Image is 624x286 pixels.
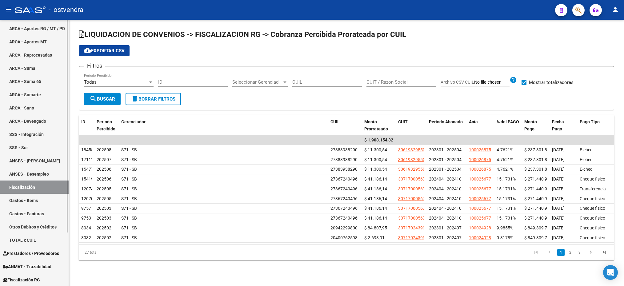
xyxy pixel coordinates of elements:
div: 100025677 [469,195,491,202]
div: 27367240496 [330,215,358,222]
a: 1 [557,249,565,256]
span: [DATE] [552,157,565,162]
span: [DATE] [552,235,565,240]
span: $ 237.301,87 [524,147,550,152]
div: 27367240496 [330,176,358,183]
span: Período Percibido [97,119,115,131]
span: 4.7621% [497,157,513,162]
a: go to previous page [544,249,555,256]
span: 30717024393 [398,235,425,240]
span: S71 - SB [121,177,137,181]
datatable-header-cell: Acta [466,115,494,136]
span: Buscar [90,96,115,102]
span: $ 41.186,14 [364,216,387,220]
span: Prestadores / Proveedores [3,250,59,257]
span: 202502 [97,225,111,230]
span: 12070 [81,196,94,201]
span: 202506 [97,177,111,181]
datatable-header-cell: Monto Pago [522,115,550,136]
span: 0.3178% [497,235,513,240]
div: 100026875 [469,156,491,163]
span: S71 - SB [121,196,137,201]
mat-icon: person [612,6,619,13]
button: Borrar Filtros [126,93,181,105]
datatable-header-cell: Monto Prorrateado [362,115,396,136]
datatable-header-cell: Fecha Pago [550,115,577,136]
span: ID [81,119,85,124]
div: 100025677 [469,205,491,212]
a: go to first page [530,249,542,256]
li: page 2 [566,247,575,258]
span: 202301 - 202407 [429,235,462,240]
span: 15477 [81,167,94,172]
span: 9753 [81,216,91,220]
span: 202404 - 202410 [429,216,462,220]
div: 27383938290 [330,166,358,173]
span: Monto Pago [524,119,537,131]
div: 100025677 [469,185,491,193]
span: 9.9855% [497,225,513,230]
button: Exportar CSV [79,45,130,56]
span: $ 2.698,91 [364,235,385,240]
span: 4.7621% [497,167,513,172]
div: Open Intercom Messenger [603,265,618,280]
span: 15.1731% [497,186,516,191]
span: 8032 [81,235,91,240]
span: [DATE] [552,177,565,181]
div: 27367240496 [330,185,358,193]
span: 202506 [97,167,111,172]
div: 100024928 [469,224,491,232]
span: S71 - SB [121,225,137,230]
span: 202404 - 202410 [429,186,462,191]
button: Buscar [84,93,121,105]
span: 30619329550 [398,167,425,172]
span: 30717024393 [398,225,425,230]
span: Periodo Abonado [429,119,463,124]
div: 27 total [79,245,185,260]
span: 15419 [81,177,94,181]
div: 27383938290 [330,156,358,163]
div: 20942299800 [330,224,358,232]
span: $ 271.440,95 [524,177,550,181]
span: 18455 [81,147,94,152]
span: 30619329550 [398,157,425,162]
span: S71 - SB [121,186,137,191]
span: [DATE] [552,196,565,201]
li: page 1 [556,247,566,258]
span: $ 849.309,77 [524,235,550,240]
span: 30619329550 [398,147,425,152]
span: 202507 [97,157,111,162]
span: $ 41.186,14 [364,196,387,201]
div: 100024928 [469,234,491,241]
span: 4.7621% [497,147,513,152]
span: $ 41.186,14 [364,206,387,211]
span: Cheque fisico [580,196,605,201]
span: 30717000567 [398,177,425,181]
span: Exportar CSV [84,48,125,54]
span: $ 237.301,87 [524,157,550,162]
span: [DATE] [552,167,565,172]
span: 202503 [97,216,111,220]
div: 20400762598 [330,234,358,241]
span: Seleccionar Gerenciador [232,79,282,85]
datatable-header-cell: ID [79,115,94,136]
span: E-cheq [580,167,593,172]
span: 202301 - 202407 [429,225,462,230]
span: 202508 [97,147,111,152]
a: 3 [576,249,583,256]
span: $ 1.908.154,32 [364,137,393,142]
span: Cheque fisico [580,216,605,220]
span: 30717000567 [398,186,425,191]
span: 202505 [97,196,111,201]
datatable-header-cell: % del PAGO [494,115,522,136]
span: 30717000567 [398,216,425,220]
span: [DATE] [552,147,565,152]
span: Transferencia [580,186,606,191]
datatable-header-cell: CUIL [328,115,362,136]
span: $ 11.300,54 [364,157,387,162]
span: Todas [84,79,97,85]
span: 15.1731% [497,216,516,220]
li: page 3 [575,247,584,258]
span: 15.1731% [497,177,516,181]
span: CUIT [398,119,408,124]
